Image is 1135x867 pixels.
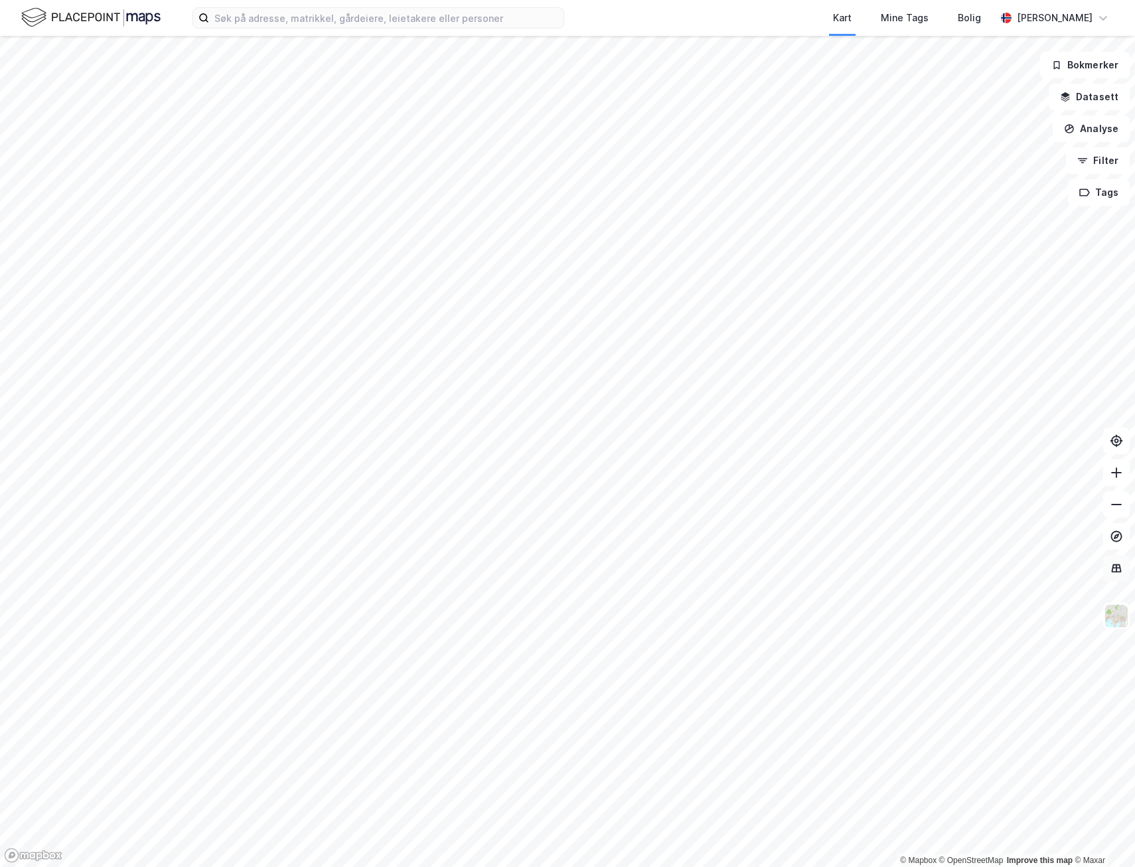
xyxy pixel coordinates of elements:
[1104,603,1129,629] img: Z
[833,10,852,26] div: Kart
[21,6,161,29] img: logo.f888ab2527a4732fd821a326f86c7f29.svg
[1069,803,1135,867] iframe: Chat Widget
[900,856,937,865] a: Mapbox
[1053,116,1130,142] button: Analyse
[1049,84,1130,110] button: Datasett
[1017,10,1093,26] div: [PERSON_NAME]
[4,848,62,863] a: Mapbox homepage
[958,10,981,26] div: Bolig
[1007,856,1073,865] a: Improve this map
[881,10,929,26] div: Mine Tags
[209,8,564,28] input: Søk på adresse, matrikkel, gårdeiere, leietakere eller personer
[939,856,1004,865] a: OpenStreetMap
[1066,147,1130,174] button: Filter
[1068,179,1130,206] button: Tags
[1040,52,1130,78] button: Bokmerker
